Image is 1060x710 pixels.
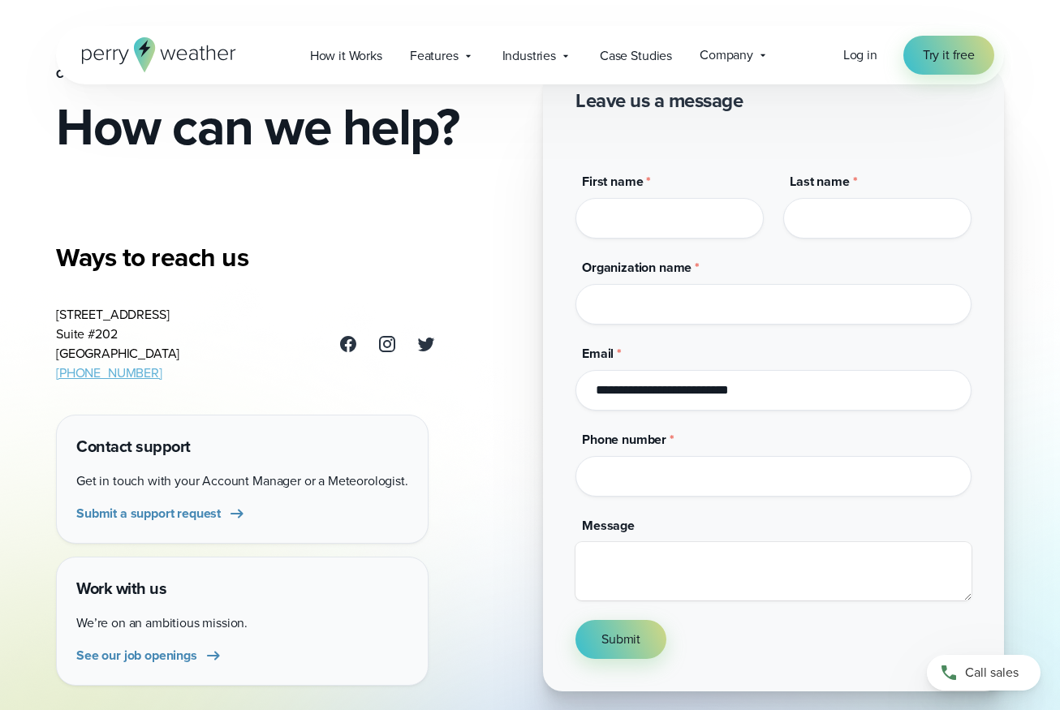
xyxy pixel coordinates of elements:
[965,663,1019,682] span: Call sales
[410,46,459,66] span: Features
[903,36,994,75] a: Try it free
[310,46,382,66] span: How it Works
[600,46,672,66] span: Case Studies
[76,646,223,665] a: See our job openings
[927,655,1041,691] a: Call sales
[76,613,408,633] p: We’re on an ambitious mission.
[843,45,877,64] span: Log in
[923,45,975,65] span: Try it free
[502,46,556,66] span: Industries
[575,620,666,659] button: Submit
[843,45,877,65] a: Log in
[76,646,197,665] span: See our job openings
[296,39,396,72] a: How it Works
[586,39,686,72] a: Case Studies
[601,630,640,649] span: Submit
[700,45,753,65] span: Company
